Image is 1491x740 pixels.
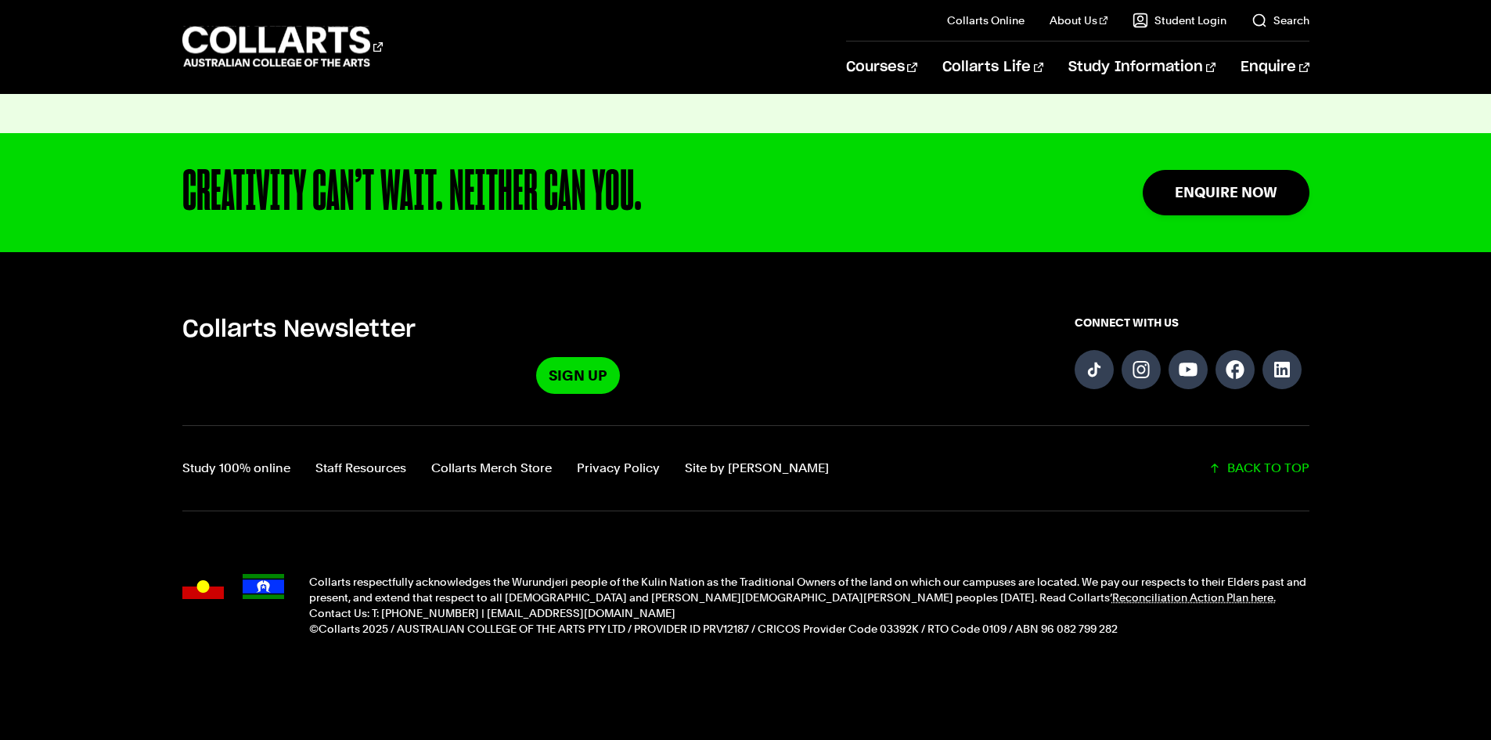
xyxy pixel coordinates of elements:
[182,164,1043,221] div: CREATIVITY CAN’T WAIT. NEITHER CAN YOU.
[182,457,290,479] a: Study 100% online
[182,24,383,69] div: Go to homepage
[1075,315,1309,330] span: CONNECT WITH US
[1122,350,1161,389] a: Follow us on Instagram
[1143,170,1309,215] a: Enquire Now
[309,605,1309,621] p: Contact Us: T: [PHONE_NUMBER] | [EMAIL_ADDRESS][DOMAIN_NAME]
[182,574,284,637] div: Acknowledgment flags
[577,457,660,479] a: Privacy Policy
[431,457,552,479] a: Collarts Merch Store
[1075,315,1309,394] div: Connect with us on social media
[1075,350,1114,389] a: Follow us on TikTok
[182,574,224,599] img: Australian Aboriginal flag
[1252,13,1309,28] a: Search
[243,574,284,599] img: Torres Strait Islander flag
[309,621,1309,637] p: ©Collarts 2025 / AUSTRALIAN COLLEGE OF THE ARTS PTY LTD / PROVIDER ID PRV12187 / CRICOS Provider ...
[1215,350,1255,389] a: Follow us on Facebook
[947,13,1025,28] a: Collarts Online
[1050,13,1107,28] a: About Us
[942,42,1043,93] a: Collarts Life
[1112,591,1276,604] a: Reconciliation Action Plan here.
[685,457,829,479] a: Site by Calico
[309,574,1309,605] p: Collarts respectfully acknowledges the Wurundjeri people of the Kulin Nation as the Traditional O...
[182,425,1309,511] div: Additional links and back-to-top button
[1241,42,1309,93] a: Enquire
[315,457,406,479] a: Staff Resources
[182,315,974,345] h5: Collarts Newsletter
[1068,42,1215,93] a: Study Information
[1169,350,1208,389] a: Follow us on YouTube
[536,357,620,394] a: Sign Up
[1208,457,1309,479] a: Scroll back to top of the page
[1262,350,1302,389] a: Follow us on LinkedIn
[1133,13,1226,28] a: Student Login
[182,457,829,479] nav: Footer navigation
[846,42,917,93] a: Courses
